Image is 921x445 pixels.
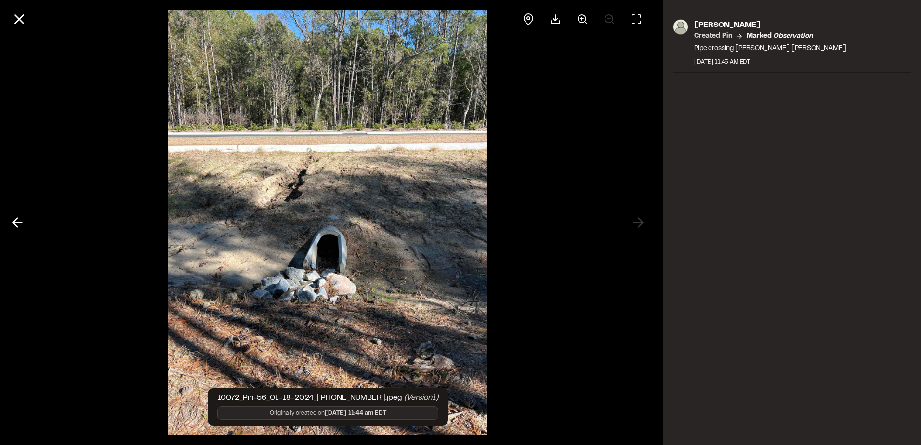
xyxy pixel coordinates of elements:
p: Marked [747,31,813,41]
div: View pin on map [517,8,540,31]
p: Pipe crossing [PERSON_NAME] [PERSON_NAME] [694,43,846,54]
em: observation [773,33,813,39]
button: Toggle Fullscreen [625,8,648,31]
img: photo [673,19,688,35]
p: [PERSON_NAME] [694,19,846,31]
button: Zoom in [571,8,594,31]
div: [DATE] 11:45 AM EDT [694,58,846,66]
button: Previous photo [6,211,29,234]
p: Created Pin [694,31,732,41]
button: Close modal [8,8,31,31]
